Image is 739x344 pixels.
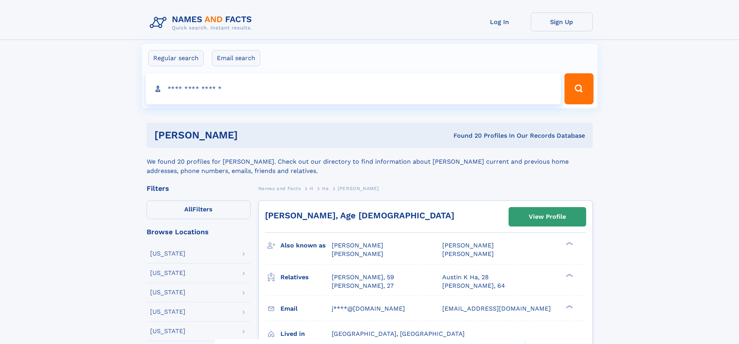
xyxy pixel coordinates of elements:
[564,273,573,278] div: ❯
[280,271,332,284] h3: Relatives
[150,289,185,296] div: [US_STATE]
[346,131,585,140] div: Found 20 Profiles In Our Records Database
[531,12,593,31] a: Sign Up
[442,250,494,258] span: [PERSON_NAME]
[147,12,258,33] img: Logo Names and Facts
[337,186,379,191] span: [PERSON_NAME]
[332,242,383,249] span: [PERSON_NAME]
[469,12,531,31] a: Log In
[332,273,394,282] a: [PERSON_NAME], 59
[258,183,301,193] a: Names and Facts
[564,241,573,246] div: ❯
[322,186,329,191] span: Ha
[147,201,251,219] label: Filters
[150,251,185,257] div: [US_STATE]
[310,183,313,193] a: H
[332,330,465,337] span: [GEOGRAPHIC_DATA], [GEOGRAPHIC_DATA]
[212,50,260,66] label: Email search
[332,250,383,258] span: [PERSON_NAME]
[148,50,204,66] label: Regular search
[147,148,593,176] div: We found 20 profiles for [PERSON_NAME]. Check out our directory to find information about [PERSON...
[442,282,505,290] a: [PERSON_NAME], 64
[310,186,313,191] span: H
[150,270,185,276] div: [US_STATE]
[509,207,586,226] a: View Profile
[146,73,561,104] input: search input
[147,185,251,192] div: Filters
[332,282,394,290] a: [PERSON_NAME], 27
[280,302,332,315] h3: Email
[564,73,593,104] button: Search Button
[322,183,329,193] a: Ha
[442,242,494,249] span: [PERSON_NAME]
[280,327,332,341] h3: Lived in
[154,130,346,140] h1: [PERSON_NAME]
[442,305,551,312] span: [EMAIL_ADDRESS][DOMAIN_NAME]
[280,239,332,252] h3: Also known as
[529,208,566,226] div: View Profile
[147,228,251,235] div: Browse Locations
[265,211,454,220] a: [PERSON_NAME], Age [DEMOGRAPHIC_DATA]
[442,273,489,282] a: Austin K Ha, 28
[564,304,573,309] div: ❯
[184,206,192,213] span: All
[150,328,185,334] div: [US_STATE]
[150,309,185,315] div: [US_STATE]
